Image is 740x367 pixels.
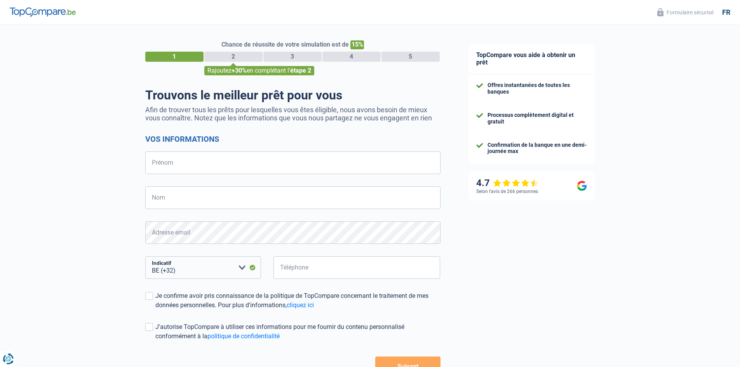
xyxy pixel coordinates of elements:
[145,134,441,144] h2: Vos informations
[145,52,204,62] div: 1
[155,291,441,310] div: Je confirme avoir pris connaissance de la politique de TopCompare concernant le traitement de mes...
[488,112,587,125] div: Processus complètement digital et gratuit
[290,67,311,74] span: étape 2
[653,6,718,19] button: Formulaire sécurisé
[488,142,587,155] div: Confirmation de la banque en une demi-journée max
[476,189,538,194] div: Selon l’avis de 266 personnes
[381,52,440,62] div: 5
[204,66,314,75] div: Rajoutez en complétant l'
[145,106,441,122] p: Afin de trouver tous les prêts pour lesquelles vous êtes éligible, nous avons besoin de mieux vou...
[722,8,730,17] div: fr
[232,67,247,74] span: +30%
[322,52,381,62] div: 4
[476,177,539,189] div: 4.7
[287,301,314,309] a: cliquez ici
[263,52,322,62] div: 3
[468,43,595,74] div: TopCompare vous aide à obtenir un prêt
[10,7,76,17] img: TopCompare Logo
[207,332,280,340] a: politique de confidentialité
[155,322,441,341] div: J'autorise TopCompare à utiliser ces informations pour me fournir du contenu personnalisé conform...
[204,52,263,62] div: 2
[350,40,364,49] span: 15%
[488,82,587,95] div: Offres instantanées de toutes les banques
[221,41,349,48] span: Chance de réussite de votre simulation est de
[145,88,441,103] h1: Trouvons le meilleur prêt pour vous
[273,256,441,279] input: 401020304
